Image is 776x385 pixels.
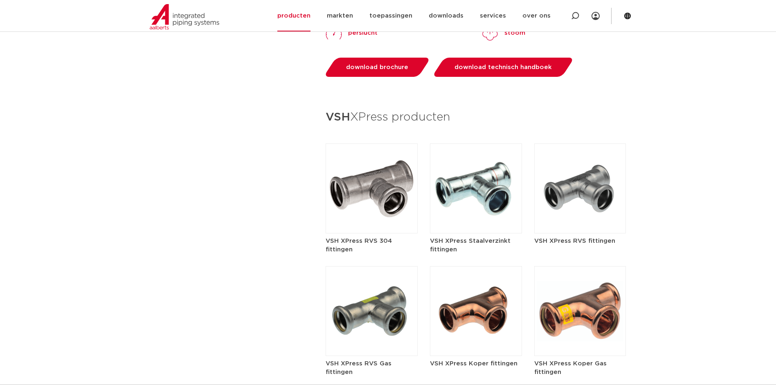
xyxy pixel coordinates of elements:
[534,359,626,376] h5: VSH XPress Koper Gas fittingen
[430,359,522,368] h5: VSH XPress Koper fittingen
[534,308,626,376] a: VSH XPress Koper Gas fittingen
[504,28,525,38] p: stoom
[592,7,600,25] div: my IPS
[324,58,431,77] a: download brochure
[326,112,350,123] strong: VSH
[326,185,418,254] a: VSH XPress RVS 304 fittingen
[432,58,575,77] a: download technisch handboek
[430,308,522,368] a: VSH XPress Koper fittingen
[326,237,418,254] h5: VSH XPress RVS 304 fittingen
[348,28,378,38] p: perslucht
[534,185,626,245] a: VSH XPress RVS fittingen
[326,359,418,376] h5: VSH XPress RVS Gas fittingen
[346,64,408,70] span: download brochure
[326,308,418,376] a: VSH XPress RVS Gas fittingen
[454,64,552,70] span: download technisch handboek
[430,237,522,254] h5: VSH XPress Staalverzinkt fittingen
[482,25,525,41] a: stoom
[326,108,626,127] h3: XPress producten
[534,237,626,245] h5: VSH XPress RVS fittingen
[326,25,378,41] a: perslucht
[430,185,522,254] a: VSH XPress Staalverzinkt fittingen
